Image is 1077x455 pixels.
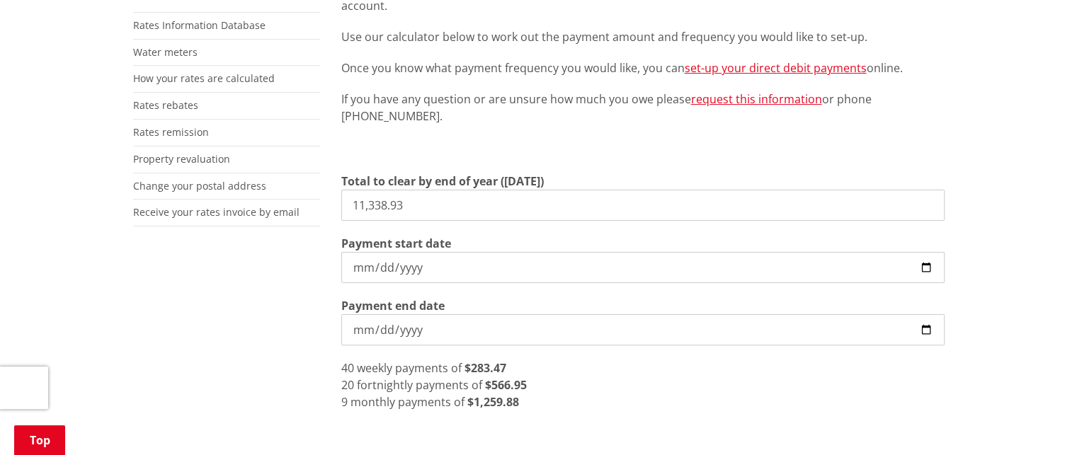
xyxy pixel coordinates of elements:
span: monthly payments of [351,394,465,410]
a: request this information [691,91,822,107]
a: Water meters [133,45,198,59]
label: Payment end date [341,297,445,314]
p: Use our calculator below to work out the payment amount and frequency you would like to set-up. [341,28,945,45]
a: Rates Information Database [133,18,266,32]
a: Top [14,425,65,455]
a: Change your postal address [133,179,266,192]
strong: $1,259.88 [467,394,519,410]
strong: $566.95 [485,377,527,393]
a: Rates rebates [133,98,198,112]
strong: $283.47 [465,360,506,376]
span: 40 [341,360,354,376]
a: Rates remission [133,125,209,139]
label: Total to clear by end of year ([DATE]) [341,173,544,190]
a: How your rates are calculated [133,71,275,85]
span: 9 [341,394,348,410]
label: Payment start date [341,235,451,252]
p: If you have any question or are unsure how much you owe please or phone [PHONE_NUMBER]. [341,91,945,125]
p: Once you know what payment frequency you would like, you can online. [341,59,945,76]
iframe: Messenger Launcher [1012,396,1063,447]
span: 20 [341,377,354,393]
a: Receive your rates invoice by email [133,205,300,219]
a: set-up your direct debit payments [685,60,867,76]
span: weekly payments of [357,360,462,376]
span: fortnightly payments of [357,377,482,393]
a: Property revaluation [133,152,230,166]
